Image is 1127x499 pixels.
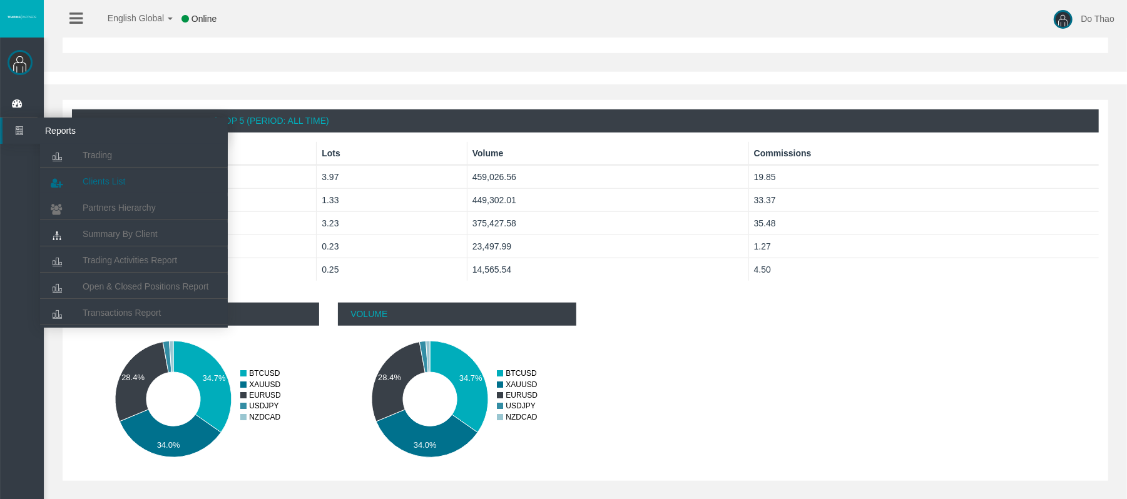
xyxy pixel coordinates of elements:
th: Commissions [748,142,1099,165]
td: 3.97 [317,165,467,189]
td: 35.48 [748,212,1099,235]
td: 33.37 [748,189,1099,212]
a: Clients List [40,170,228,193]
td: 3.23 [317,212,467,235]
td: 459,026.56 [467,165,748,189]
td: 449,302.01 [467,189,748,212]
th: Lots [317,142,467,165]
td: 14,565.54 [467,258,748,281]
img: logo.svg [6,14,38,19]
span: Do Thao [1081,14,1114,24]
a: Trading [40,144,228,166]
a: Summary By Client [40,223,228,245]
span: Trading Activities Report [83,255,177,265]
span: Clients List [83,176,125,186]
th: Volume [467,142,748,165]
span: Summary By Client [83,229,158,239]
div: Volume Traded By Symbol | Top 5 (Period: All Time) [72,109,1099,133]
a: Partners Hierarchy [40,196,228,219]
td: 375,427.58 [467,212,748,235]
td: 23,497.99 [467,235,748,258]
a: Open & Closed Positions Report [40,275,228,298]
span: Trading [83,150,112,160]
td: 0.23 [317,235,467,258]
span: Partners Hierarchy [83,203,156,213]
a: Trading Activities Report [40,249,228,271]
span: Transactions Report [83,308,161,318]
p: Volume [338,303,576,326]
td: 1.33 [317,189,467,212]
td: 19.85 [748,165,1099,189]
a: Reports [3,118,228,144]
span: Reports [36,118,158,144]
td: 0.25 [317,258,467,281]
td: 1.27 [748,235,1099,258]
img: user-image [1054,10,1073,29]
span: Open & Closed Positions Report [83,281,209,291]
span: Online [191,14,217,24]
span: English Global [91,13,164,23]
a: Transactions Report [40,301,228,324]
td: 4.50 [748,258,1099,281]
